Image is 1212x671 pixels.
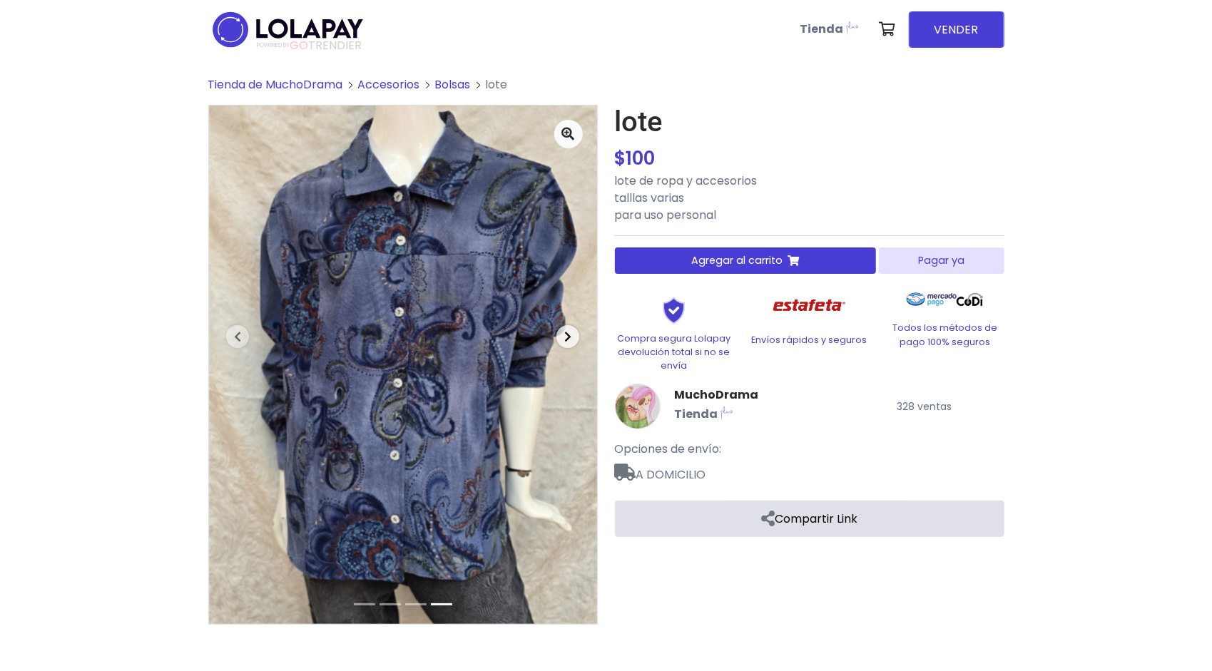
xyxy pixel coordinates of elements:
[957,285,983,314] img: Codi Logo
[208,76,343,93] a: Tienda de MuchoDrama
[257,41,290,49] span: POWERED BY
[615,173,1004,224] p: lote de ropa y accesorios talllas varias para uso personal
[907,285,957,314] img: Mercado Pago Logo
[762,285,857,326] img: Estafeta Logo
[208,76,1004,105] nav: breadcrumb
[879,247,1004,274] button: Pagar ya
[626,145,656,171] span: 100
[290,37,308,53] span: GO
[750,333,869,347] p: Envíos rápidos y seguros
[638,297,710,324] img: Shield
[718,404,735,421] img: Lolapay Plus
[615,458,1004,483] span: A DOMICILIO
[209,106,597,624] img: medium_1758835096784.jpeg
[886,321,1004,348] p: Todos los métodos de pago 100% seguros
[358,76,420,93] a: Accesorios
[844,19,861,36] img: Lolapay Plus
[435,76,471,93] a: Bolsas
[909,11,1004,48] a: VENDER
[615,441,722,457] span: Opciones de envío:
[257,39,362,52] span: TRENDIER
[615,145,1004,173] div: $
[691,253,783,268] span: Agregar al carrito
[897,399,952,414] small: 328 ventas
[486,76,508,93] span: lote
[615,247,877,274] button: Agregar al carrito
[675,406,718,423] b: Tienda
[615,501,1004,537] a: Compartir Link
[615,332,733,373] p: Compra segura Lolapay devolución total si no se envía
[615,384,661,429] img: MuchoDrama
[800,21,844,37] b: Tienda
[675,386,759,404] a: MuchoDrama
[615,105,1004,139] h1: lote
[208,7,367,52] img: logo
